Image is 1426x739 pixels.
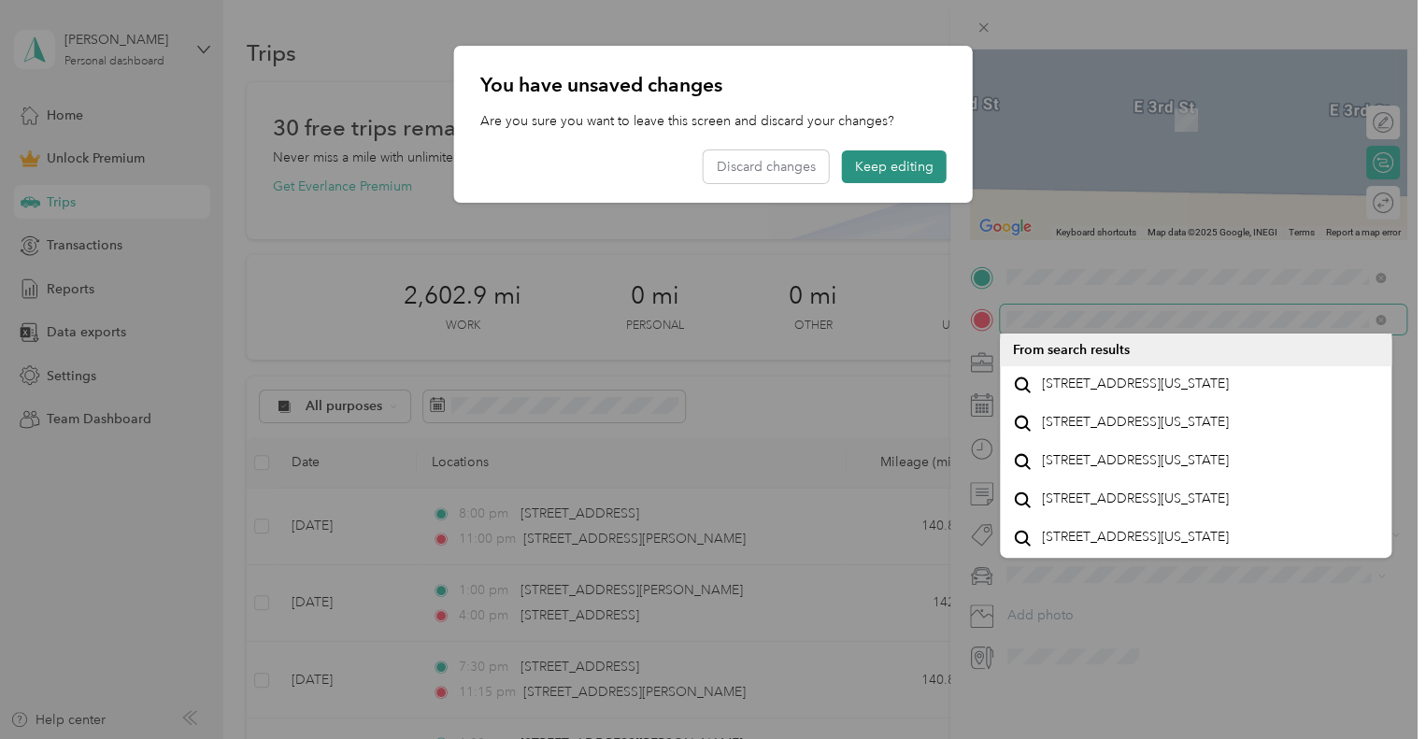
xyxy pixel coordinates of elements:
iframe: Everlance-gr Chat Button Frame [1321,634,1426,739]
span: [STREET_ADDRESS][US_STATE] [1042,490,1229,507]
p: Are you sure you want to leave this screen and discard your changes? [480,111,947,131]
span: [STREET_ADDRESS][US_STATE] [1042,414,1229,431]
span: [STREET_ADDRESS][US_STATE] [1042,452,1229,469]
button: Keep editing [842,150,947,183]
span: [STREET_ADDRESS][US_STATE] [1042,529,1229,546]
button: Discard changes [704,150,829,183]
span: From search results [1013,342,1130,358]
span: [STREET_ADDRESS][US_STATE] [1042,376,1229,392]
p: You have unsaved changes [480,72,947,98]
